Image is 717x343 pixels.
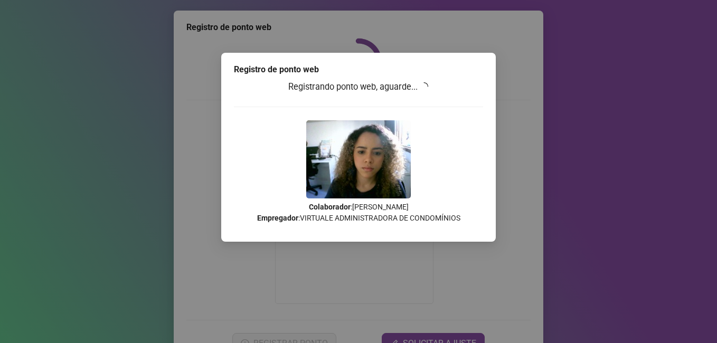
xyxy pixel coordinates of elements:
[419,81,429,91] span: loading
[234,202,483,224] p: : [PERSON_NAME] : VIRTUALE ADMINISTRADORA DE CONDOMÍNIOS
[234,80,483,94] h3: Registrando ponto web, aguarde...
[257,214,298,222] strong: Empregador
[306,120,411,198] img: Z
[234,63,483,76] div: Registro de ponto web
[309,203,351,211] strong: Colaborador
